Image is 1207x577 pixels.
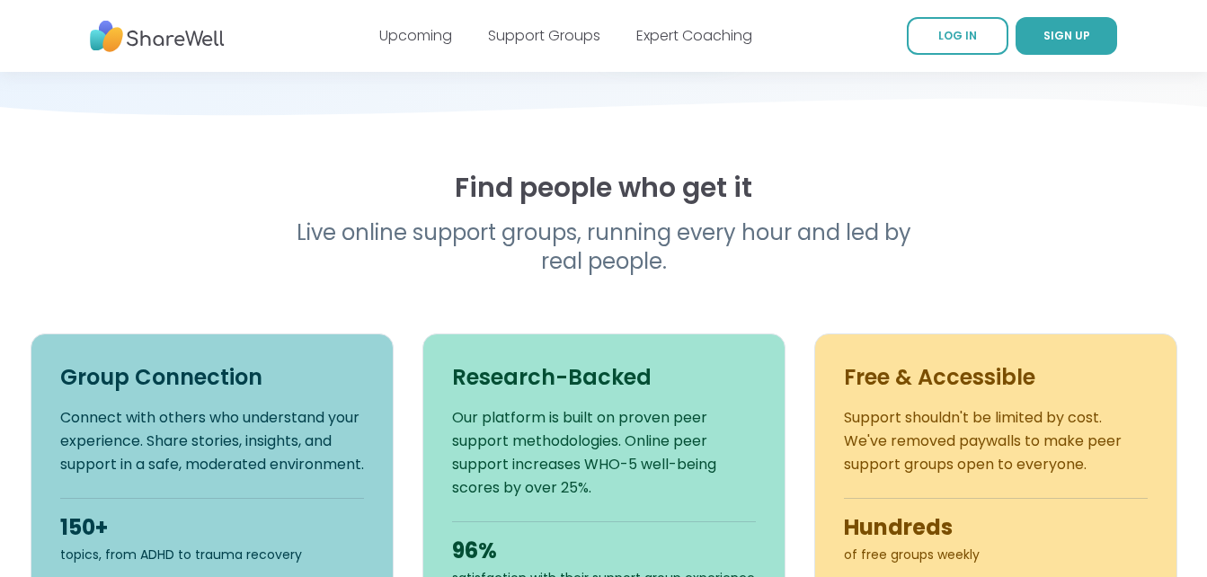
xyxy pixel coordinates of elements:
div: of free groups weekly [844,546,1148,564]
a: SIGN UP [1016,17,1117,55]
p: Support shouldn't be limited by cost. We've removed paywalls to make peer support groups open to ... [844,406,1148,476]
span: LOG IN [938,28,977,43]
div: topics, from ADHD to trauma recovery [60,546,364,564]
a: Expert Coaching [636,25,752,46]
h3: Research-Backed [452,363,756,392]
a: Upcoming [379,25,452,46]
p: Connect with others who understand your experience. Share stories, insights, and support in a saf... [60,406,364,476]
div: Hundreds [844,513,1148,542]
img: ShareWell Nav Logo [90,12,225,61]
div: 150+ [60,513,364,542]
a: LOG IN [907,17,1008,55]
div: 96% [452,537,756,565]
p: Live online support groups, running every hour and led by real people. [259,218,949,276]
h2: Find people who get it [31,172,1177,204]
h3: Group Connection [60,363,364,392]
a: Support Groups [488,25,600,46]
h3: Free & Accessible [844,363,1148,392]
p: Our platform is built on proven peer support methodologies. Online peer support increases WHO-5 w... [452,406,756,500]
span: SIGN UP [1043,28,1090,43]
